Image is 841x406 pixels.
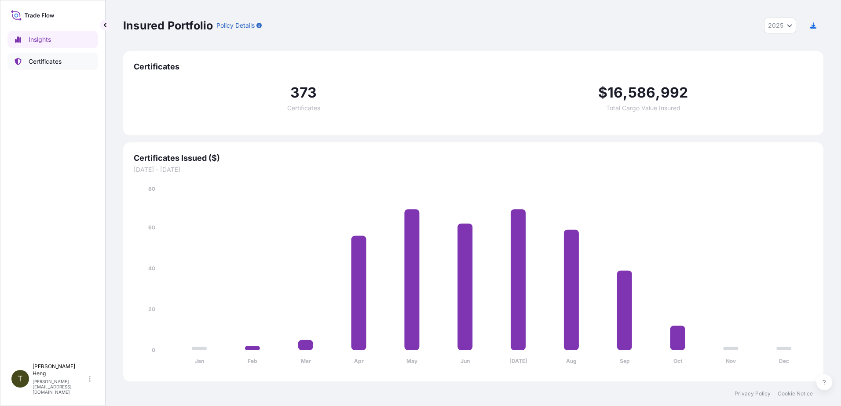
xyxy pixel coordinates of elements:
[354,358,364,364] tspan: Apr
[7,31,98,48] a: Insights
[33,363,87,377] p: [PERSON_NAME] Heng
[216,21,255,30] p: Policy Details
[779,358,789,364] tspan: Dec
[509,358,527,364] tspan: [DATE]
[623,86,628,100] span: ,
[148,306,155,312] tspan: 20
[134,165,813,174] span: [DATE] - [DATE]
[628,86,656,100] span: 586
[598,86,607,100] span: $
[406,358,418,364] tspan: May
[248,358,257,364] tspan: Feb
[148,185,155,192] tspan: 80
[301,358,311,364] tspan: Mar
[290,86,317,100] span: 373
[778,390,813,397] a: Cookie Notice
[726,358,736,364] tspan: Nov
[148,265,155,272] tspan: 40
[33,379,87,395] p: [PERSON_NAME][EMAIL_ADDRESS][DOMAIN_NAME]
[18,374,23,383] span: T
[7,53,98,70] a: Certificates
[673,358,683,364] tspan: Oct
[123,18,213,33] p: Insured Portfolio
[134,153,813,163] span: Certificates Issued ($)
[29,35,51,44] p: Insights
[152,347,155,353] tspan: 0
[461,358,470,364] tspan: Jun
[148,224,155,231] tspan: 60
[134,62,813,72] span: Certificates
[764,18,796,33] button: Year Selector
[606,105,680,111] span: Total Cargo Value Insured
[768,21,783,30] span: 2025
[195,358,204,364] tspan: Jan
[661,86,688,100] span: 992
[620,358,630,364] tspan: Sep
[607,86,623,100] span: 16
[566,358,577,364] tspan: Aug
[287,105,320,111] span: Certificates
[29,57,62,66] p: Certificates
[655,86,660,100] span: ,
[735,390,771,397] a: Privacy Policy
